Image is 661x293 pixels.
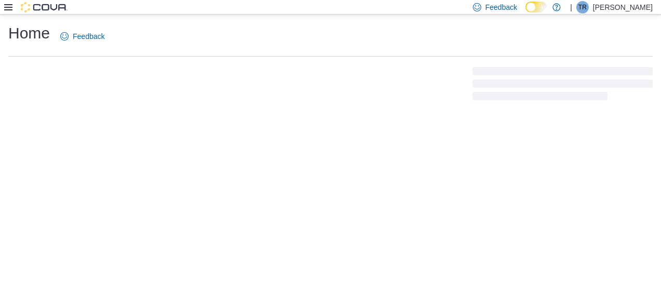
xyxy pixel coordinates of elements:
[73,31,104,42] span: Feedback
[576,1,589,14] div: Tom Rishaur
[593,1,653,14] p: [PERSON_NAME]
[570,1,572,14] p: |
[21,2,68,12] img: Cova
[578,1,587,14] span: TR
[472,69,653,102] span: Loading
[56,26,109,47] a: Feedback
[8,23,50,44] h1: Home
[485,2,517,12] span: Feedback
[525,2,547,12] input: Dark Mode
